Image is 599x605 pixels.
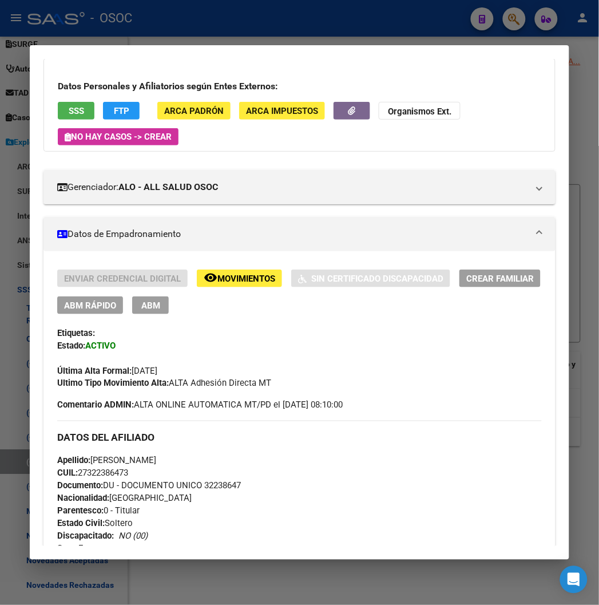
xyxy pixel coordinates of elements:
[58,128,178,145] button: No hay casos -> Crear
[57,519,133,529] span: Soltero
[43,217,555,251] mat-expansion-panel-header: Datos de Empadronamiento
[57,544,78,554] strong: Sexo:
[164,106,224,116] span: ARCA Padrón
[57,400,134,410] strong: Comentario ADMIN:
[459,270,541,287] button: Crear Familiar
[58,80,541,93] h3: Datos Personales y Afiliatorios según Entes Externos:
[69,106,84,116] span: SSS
[57,296,123,314] button: ABM Rápido
[57,493,192,504] span: [GEOGRAPHIC_DATA]
[57,506,104,516] strong: Parentesco:
[85,341,116,351] strong: ACTIVO
[197,270,282,287] button: Movimientos
[560,566,588,594] div: Open Intercom Messenger
[57,544,83,554] span: F
[217,274,275,284] span: Movimientos
[118,180,218,194] strong: ALO - ALL SALUD OSOC
[57,531,114,541] strong: Discapacitado:
[388,106,451,117] strong: Organismos Ext.
[57,366,132,376] strong: Última Alta Formal:
[64,274,181,284] span: Enviar Credencial Digital
[466,274,534,284] span: Crear Familiar
[246,106,318,116] span: ARCA Impuestos
[114,106,129,116] span: FTP
[57,493,109,504] strong: Nacionalidad:
[204,271,217,284] mat-icon: remove_red_eye
[157,102,231,120] button: ARCA Padrón
[57,432,541,444] h3: DATOS DEL AFILIADO
[57,270,188,287] button: Enviar Credencial Digital
[57,378,271,389] span: ALTA Adhesión Directa MT
[118,531,148,541] i: NO (00)
[132,296,169,314] button: ABM
[57,180,527,194] mat-panel-title: Gerenciador:
[379,102,461,120] button: Organismos Ext.
[57,227,527,241] mat-panel-title: Datos de Empadronamiento
[103,102,140,120] button: FTP
[57,378,169,389] strong: Ultimo Tipo Movimiento Alta:
[57,468,78,479] strong: CUIL:
[57,506,140,516] span: 0 - Titular
[57,468,128,479] span: 27322386473
[57,456,156,466] span: [PERSON_NAME]
[57,456,90,466] strong: Apellido:
[57,481,103,491] strong: Documento:
[141,300,160,311] span: ABM
[57,519,105,529] strong: Estado Civil:
[65,132,172,142] span: No hay casos -> Crear
[57,481,241,491] span: DU - DOCUMENTO UNICO 32238647
[57,366,157,376] span: [DATE]
[57,328,95,338] strong: Etiquetas:
[58,102,94,120] button: SSS
[291,270,450,287] button: Sin Certificado Discapacidad
[57,399,343,412] span: ALTA ONLINE AUTOMATICA MT/PD el [DATE] 08:10:00
[239,102,325,120] button: ARCA Impuestos
[57,341,85,351] strong: Estado:
[64,300,116,311] span: ABM Rápido
[311,274,443,284] span: Sin Certificado Discapacidad
[43,170,555,204] mat-expansion-panel-header: Gerenciador:ALO - ALL SALUD OSOC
